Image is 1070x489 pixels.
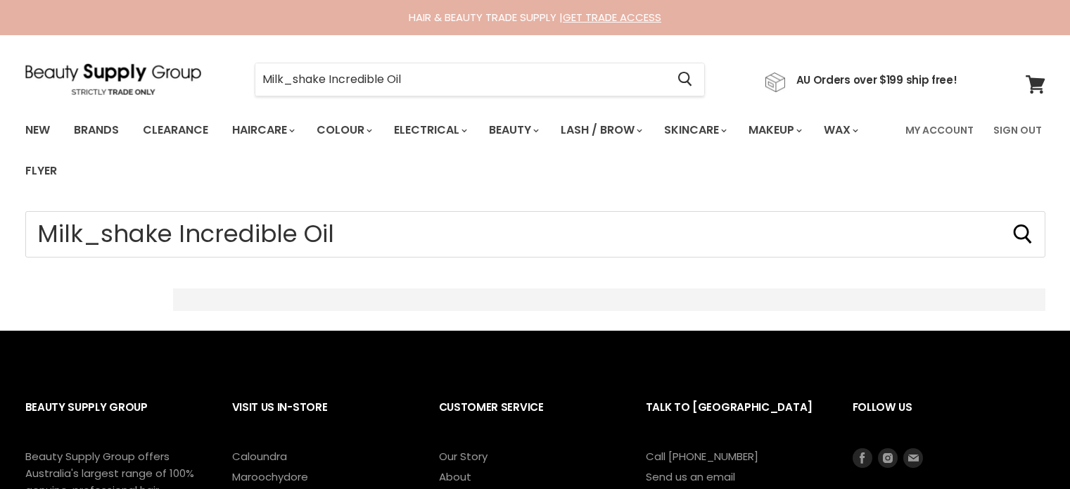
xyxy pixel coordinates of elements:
[813,115,867,145] a: Wax
[646,449,758,464] a: Call [PHONE_NUMBER]
[232,390,411,448] h2: Visit Us In-Store
[8,11,1063,25] div: HAIR & BEAUTY TRADE SUPPLY |
[15,156,68,186] a: Flyer
[222,115,303,145] a: Haircare
[738,115,810,145] a: Makeup
[646,469,735,484] a: Send us an email
[897,115,982,145] a: My Account
[985,115,1050,145] a: Sign Out
[25,211,1045,258] input: Search
[25,211,1045,258] form: Product
[15,110,897,191] ul: Main menu
[15,115,60,145] a: New
[232,449,287,464] a: Caloundra
[654,115,735,145] a: Skincare
[1000,423,1056,475] iframe: Gorgias live chat messenger
[439,449,488,464] a: Our Story
[383,115,476,145] a: Electrical
[255,63,667,96] input: Search
[478,115,547,145] a: Beauty
[550,115,651,145] a: Lash / Brow
[646,390,824,448] h2: Talk to [GEOGRAPHIC_DATA]
[306,115,381,145] a: Colour
[1012,223,1034,246] button: Search
[439,469,471,484] a: About
[132,115,219,145] a: Clearance
[63,115,129,145] a: Brands
[667,63,704,96] button: Search
[25,390,204,448] h2: Beauty Supply Group
[563,10,661,25] a: GET TRADE ACCESS
[853,390,1045,448] h2: Follow us
[255,63,705,96] form: Product
[439,390,618,448] h2: Customer Service
[8,110,1063,191] nav: Main
[232,469,308,484] a: Maroochydore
